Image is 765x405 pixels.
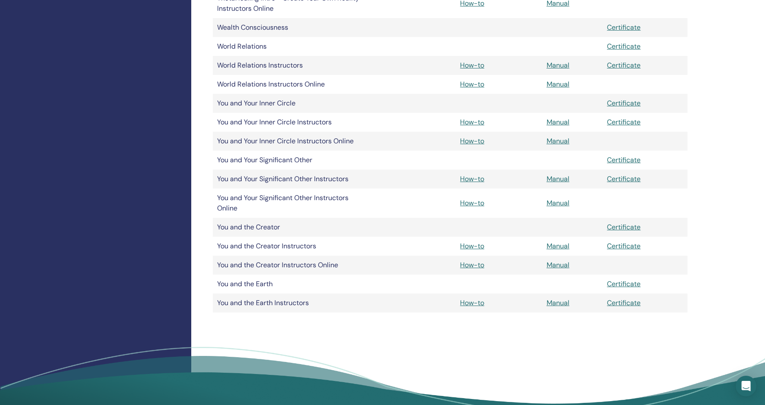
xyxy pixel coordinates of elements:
[213,132,368,151] td: You and Your Inner Circle Instructors Online
[547,117,569,127] a: Manual
[213,151,368,170] td: You and Your Significant Other
[213,113,368,132] td: You and Your Inner Circle Instructors
[213,256,368,275] td: You and the Creator Instructors Online
[460,80,484,89] a: How-to
[607,23,641,32] a: Certificate
[213,56,368,75] td: World Relations Instructors
[213,170,368,189] td: You and Your Significant Other Instructors
[213,189,368,218] td: You and Your Significant Other Instructors Online
[460,260,484,269] a: How-to
[460,198,484,207] a: How-to
[547,260,569,269] a: Manual
[460,298,484,307] a: How-to
[607,174,641,183] a: Certificate
[547,61,569,70] a: Manual
[607,117,641,127] a: Certificate
[607,279,641,288] a: Certificate
[460,136,484,145] a: How-to
[547,136,569,145] a: Manual
[213,275,368,294] td: You and the Earth
[547,241,569,250] a: Manual
[460,241,484,250] a: How-to
[607,155,641,164] a: Certificate
[547,174,569,183] a: Manual
[213,18,368,37] td: Wealth Consciousness
[213,237,368,256] td: You and the Creator Instructors
[547,198,569,207] a: Manual
[736,376,756,396] div: Open Intercom Messenger
[607,42,641,51] a: Certificate
[607,99,641,108] a: Certificate
[607,61,641,70] a: Certificate
[547,80,569,89] a: Manual
[213,37,368,56] td: World Relations
[213,218,368,237] td: You and the Creator
[460,61,484,70] a: How-to
[547,298,569,307] a: Manual
[607,241,641,250] a: Certificate
[460,174,484,183] a: How-to
[213,75,368,94] td: World Relations Instructors Online
[460,117,484,127] a: How-to
[213,294,368,312] td: You and the Earth Instructors
[213,94,368,113] td: You and Your Inner Circle
[607,298,641,307] a: Certificate
[607,223,641,232] a: Certificate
